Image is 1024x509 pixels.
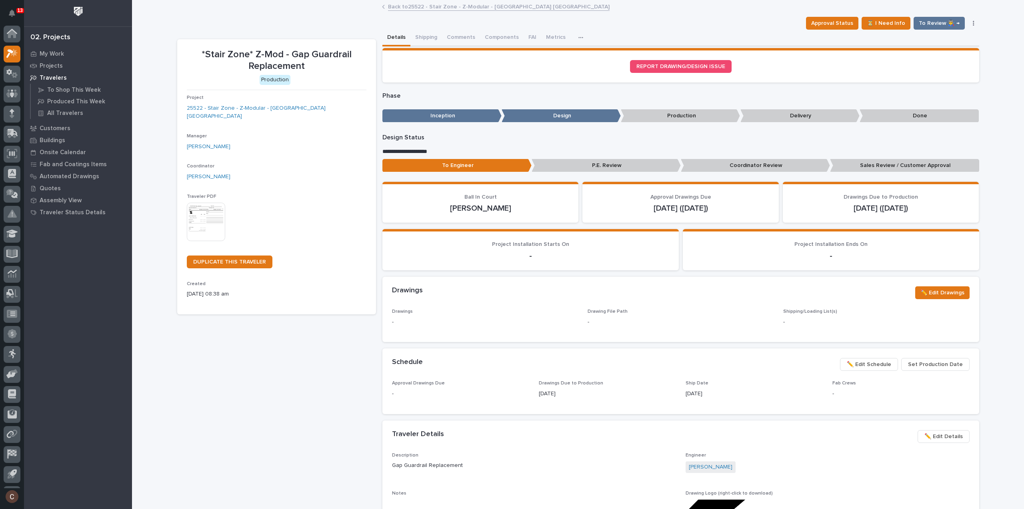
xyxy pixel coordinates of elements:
[502,109,621,123] p: Design
[592,203,769,213] p: [DATE] ([DATE])
[914,17,965,30] button: To Review 👨‍🏭 →
[686,390,823,398] p: [DATE]
[539,390,676,398] p: [DATE]
[47,87,101,94] p: To Shop This Week
[187,282,206,286] span: Created
[18,8,23,13] p: 13
[382,92,979,100] p: Phase
[392,390,529,398] p: -
[382,159,532,172] p: To Engineer
[4,488,20,505] button: users-avatar
[187,134,207,139] span: Manager
[40,209,106,216] p: Traveler Status Details
[24,48,132,60] a: My Work
[392,251,669,261] p: -
[4,5,20,22] button: Notifications
[832,381,856,386] span: Fab Crews
[24,182,132,194] a: Quotes
[830,159,979,172] p: Sales Review / Customer Approval
[686,381,708,386] span: Ship Date
[40,161,107,168] p: Fab and Coatings Items
[392,286,423,295] h2: Drawings
[392,453,418,458] span: Description
[686,453,706,458] span: Engineer
[392,461,676,470] p: Gap Guardrail Replacement
[71,4,86,19] img: Workspace Logo
[40,125,70,132] p: Customers
[794,241,868,247] span: Project Installation Ends On
[392,430,444,439] h2: Traveler Details
[382,109,502,123] p: Inception
[24,134,132,146] a: Buildings
[388,2,610,11] a: Back to25522 - Stair Zone - Z-Modular - [GEOGRAPHIC_DATA] [GEOGRAPHIC_DATA]
[24,146,132,158] a: Onsite Calendar
[40,50,64,58] p: My Work
[630,60,732,73] a: REPORT DRAWING/DESIGN ISSUE
[187,164,214,169] span: Coordinator
[24,170,132,182] a: Automated Drawings
[392,381,445,386] span: Approval Drawings Due
[40,137,65,144] p: Buildings
[10,10,20,22] div: Notifications13
[692,251,970,261] p: -
[908,360,963,369] span: Set Production Date
[442,30,480,46] button: Comments
[31,107,132,119] a: All Travelers
[187,49,366,72] p: *Stair Zone* Z-Mod - Gap Guardrail Replacement
[187,290,366,298] p: [DATE] 08:38 am
[492,241,569,247] span: Project Installation Starts On
[382,134,979,141] p: Design Status
[187,95,204,100] span: Project
[187,143,230,151] a: [PERSON_NAME]
[40,74,67,82] p: Travelers
[392,309,413,314] span: Drawings
[650,194,711,200] span: Approval Drawings Due
[636,64,725,69] span: REPORT DRAWING/DESIGN ISSUE
[783,318,969,326] p: -
[40,173,99,180] p: Automated Drawings
[539,381,603,386] span: Drawings Due to Production
[382,30,410,46] button: Details
[31,84,132,95] a: To Shop This Week
[464,194,497,200] span: Ball In Court
[480,30,524,46] button: Components
[47,98,105,105] p: Produced This Week
[31,96,132,107] a: Produced This Week
[40,62,63,70] p: Projects
[920,288,964,298] span: ✏️ Edit Drawings
[844,194,918,200] span: Drawings Due to Production
[862,17,910,30] button: ⏳ I Need Info
[792,203,970,213] p: [DATE] ([DATE])
[924,432,963,441] span: ✏️ Edit Details
[840,358,898,371] button: ✏️ Edit Schedule
[392,203,569,213] p: [PERSON_NAME]
[867,18,905,28] span: ⏳ I Need Info
[588,318,589,326] p: -
[847,360,891,369] span: ✏️ Edit Schedule
[901,358,970,371] button: Set Production Date
[260,75,290,85] div: Production
[740,109,860,123] p: Delivery
[588,309,628,314] span: Drawing File Path
[621,109,740,123] p: Production
[919,18,960,28] span: To Review 👨‍🏭 →
[40,185,61,192] p: Quotes
[811,18,853,28] span: Approval Status
[681,159,830,172] p: Coordinator Review
[686,491,773,496] span: Drawing Logo (right-click to download)
[392,358,423,367] h2: Schedule
[532,159,681,172] p: P.E. Review
[187,256,272,268] a: DUPLICATE THIS TRAVELER
[187,104,366,121] a: 25522 - Stair Zone - Z-Modular - [GEOGRAPHIC_DATA] [GEOGRAPHIC_DATA]
[24,158,132,170] a: Fab and Coatings Items
[918,430,970,443] button: ✏️ Edit Details
[187,194,216,199] span: Traveler PDF
[410,30,442,46] button: Shipping
[689,463,732,471] a: [PERSON_NAME]
[832,390,970,398] p: -
[860,109,979,123] p: Done
[30,33,70,42] div: 02. Projects
[187,173,230,181] a: [PERSON_NAME]
[193,259,266,265] span: DUPLICATE THIS TRAVELER
[392,491,406,496] span: Notes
